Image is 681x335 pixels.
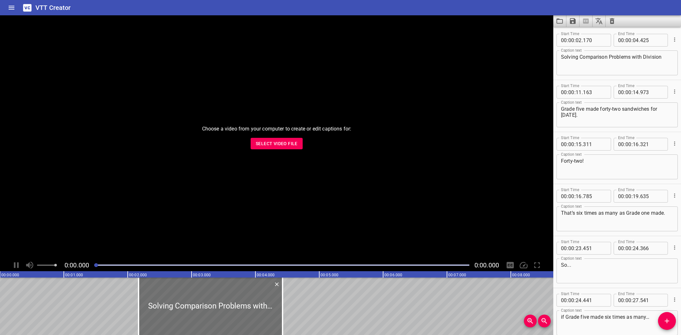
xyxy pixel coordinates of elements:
span: Select Video File [256,140,298,148]
input: 00 [618,86,624,99]
textarea: Solving Comparison Problems with Division [561,54,673,72]
div: Cue Options [670,135,678,152]
input: 00 [625,294,632,307]
svg: Load captions from file [556,17,564,25]
button: Cue Options [670,87,679,96]
button: Translate captions [593,15,606,27]
span: : [574,34,576,47]
button: Cue Options [670,243,679,252]
text: 00:08.000 [512,273,530,277]
span: : [574,242,576,255]
span: : [624,34,625,47]
span: : [567,190,568,203]
svg: Translate captions [595,17,603,25]
span: : [624,294,625,307]
input: 00 [568,138,574,151]
input: 00 [625,86,632,99]
button: Zoom In [524,315,537,327]
span: : [574,190,576,203]
input: 00 [561,34,567,47]
input: 00 [568,86,574,99]
span: : [632,190,633,203]
input: 425 [640,34,663,47]
div: Playback Speed [518,259,530,271]
input: 00 [618,34,624,47]
input: 11 [576,86,582,99]
span: : [567,242,568,255]
p: Choose a video from your computer to create or edit captions for: [202,125,352,133]
text: 00:00.000 [1,273,19,277]
input: 00 [625,190,632,203]
span: . [639,34,640,47]
span: : [567,138,568,151]
input: 635 [640,190,663,203]
input: 00 [625,138,632,151]
input: 00 [618,138,624,151]
div: Toggle Full Screen [531,259,543,271]
span: Video Duration [474,261,499,269]
input: 00 [625,34,632,47]
input: 16 [633,138,639,151]
span: Select a video in the pane to the left, then you can automatically extract captions. [579,15,593,27]
span: : [624,86,625,99]
input: 321 [640,138,663,151]
input: 15 [576,138,582,151]
span: : [574,86,576,99]
text: 00:03.000 [193,273,211,277]
span: . [582,294,583,307]
svg: Save captions to file [569,17,577,25]
span: . [639,190,640,203]
input: 00 [618,242,624,255]
span: . [639,86,640,99]
div: Delete Cue [273,280,280,288]
textarea: Forty-two! [561,158,673,176]
text: 00:07.000 [448,273,466,277]
textarea: Grade five made forty-two sandwiches for [DATE]. [561,106,673,124]
div: Cue Options [670,239,678,256]
div: Cue Options [670,31,678,48]
input: 366 [640,242,663,255]
input: 00 [561,138,567,151]
input: 441 [583,294,606,307]
span: . [582,34,583,47]
span: . [582,242,583,255]
button: Add Cue [658,312,676,330]
text: 00:04.000 [257,273,275,277]
input: 00 [561,86,567,99]
button: Cue Options [670,35,679,44]
input: 19 [633,190,639,203]
input: 541 [640,294,663,307]
textarea: So... [561,262,673,280]
div: Cue Options [670,187,678,204]
button: Load captions from file [553,15,566,27]
input: 27 [633,294,639,307]
input: 973 [640,86,663,99]
input: 14 [633,86,639,99]
span: : [632,86,633,99]
span: : [574,138,576,151]
input: 451 [583,242,606,255]
input: 00 [618,190,624,203]
span: : [567,294,568,307]
span: : [632,138,633,151]
span: . [582,86,583,99]
span: : [624,190,625,203]
span: . [639,294,640,307]
input: 00 [568,242,574,255]
input: 00 [561,242,567,255]
textarea: That’s six times as many as Grade one made. [561,210,673,228]
input: 24 [633,242,639,255]
span: : [632,242,633,255]
input: 00 [568,34,574,47]
span: . [639,138,640,151]
div: Cue Options [670,291,678,308]
span: : [632,294,633,307]
input: 311 [583,138,606,151]
span: Current Time [64,261,89,269]
input: 00 [618,294,624,307]
input: 163 [583,86,606,99]
button: Zoom Out [538,315,551,327]
input: 00 [561,190,567,203]
button: Delete [273,280,281,288]
h6: VTT Creator [35,3,71,13]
